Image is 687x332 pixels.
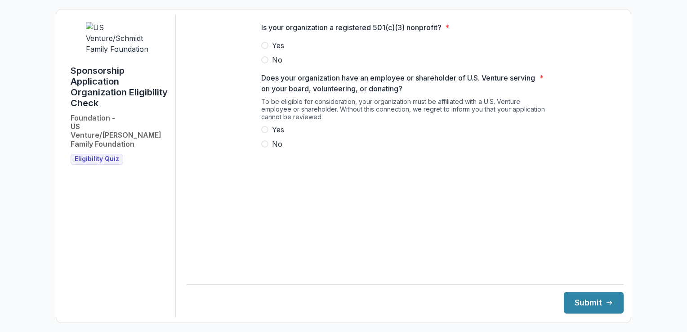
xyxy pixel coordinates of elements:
[71,114,168,148] h2: Foundation - US Venture/[PERSON_NAME] Family Foundation
[75,155,119,163] span: Eligibility Quiz
[272,124,284,135] span: Yes
[272,40,284,51] span: Yes
[272,54,282,65] span: No
[261,98,549,124] div: To be eligible for consideration, your organization must be affiliated with a U.S. Venture employ...
[71,65,168,108] h1: Sponsorship Application Organization Eligibility Check
[564,292,624,314] button: Submit
[261,22,442,33] p: Is your organization a registered 501(c)(3) nonprofit?
[86,22,153,54] img: US Venture/Schmidt Family Foundation
[261,72,536,94] p: Does your organization have an employee or shareholder of U.S. Venture serving on your board, vol...
[272,139,282,149] span: No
